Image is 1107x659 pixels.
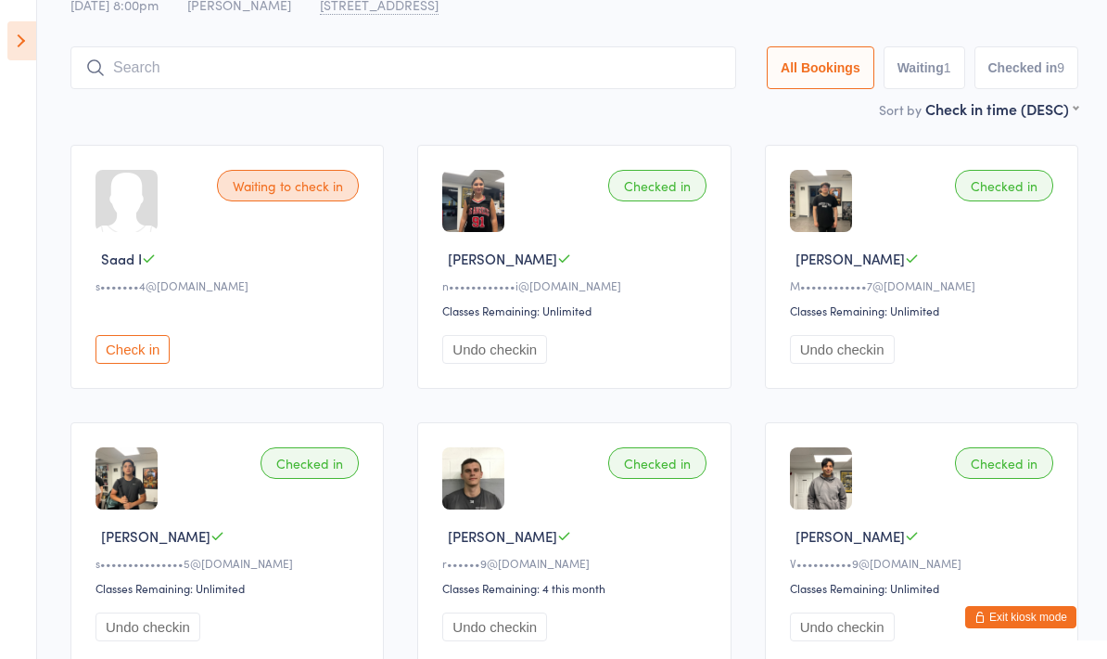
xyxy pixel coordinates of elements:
[95,447,158,510] img: image1748272213.png
[965,606,1076,628] button: Exit kiosk mode
[795,526,905,546] span: [PERSON_NAME]
[442,335,547,364] button: Undo checkin
[70,46,736,89] input: Search
[261,447,359,479] div: Checked in
[944,60,951,75] div: 1
[790,580,1059,596] div: Classes Remaining: Unlimited
[790,278,1059,293] div: M••••••••••••
[790,303,1059,318] div: Classes Remaining: Unlimited
[442,555,711,571] div: r••••••
[608,170,706,201] div: Checked in
[442,303,711,318] div: Classes Remaining: Unlimited
[442,170,504,232] img: image1725924391.png
[95,580,364,596] div: Classes Remaining: Unlimited
[790,555,1059,571] div: V••••••••••
[790,335,895,364] button: Undo checkin
[974,46,1079,89] button: Checked in9
[790,613,895,641] button: Undo checkin
[790,447,852,510] img: image1728520987.png
[955,170,1053,201] div: Checked in
[879,100,922,119] label: Sort by
[790,170,852,232] img: image1748272296.png
[95,555,364,571] div: s•••••••••••••••
[217,170,359,201] div: Waiting to check in
[442,447,504,510] img: image1632841696.png
[1057,60,1064,75] div: 9
[767,46,874,89] button: All Bookings
[448,526,557,546] span: [PERSON_NAME]
[442,613,547,641] button: Undo checkin
[101,249,142,268] span: Saad I
[95,613,200,641] button: Undo checkin
[442,580,711,596] div: Classes Remaining: 4 this month
[955,447,1053,479] div: Checked in
[884,46,965,89] button: Waiting1
[925,98,1078,119] div: Check in time (DESC)
[95,278,364,293] div: s•••••••
[95,335,170,364] button: Check in
[608,447,706,479] div: Checked in
[795,249,905,268] span: [PERSON_NAME]
[101,526,210,546] span: [PERSON_NAME]
[442,278,711,293] div: n••••••••••••
[448,249,557,268] span: [PERSON_NAME]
